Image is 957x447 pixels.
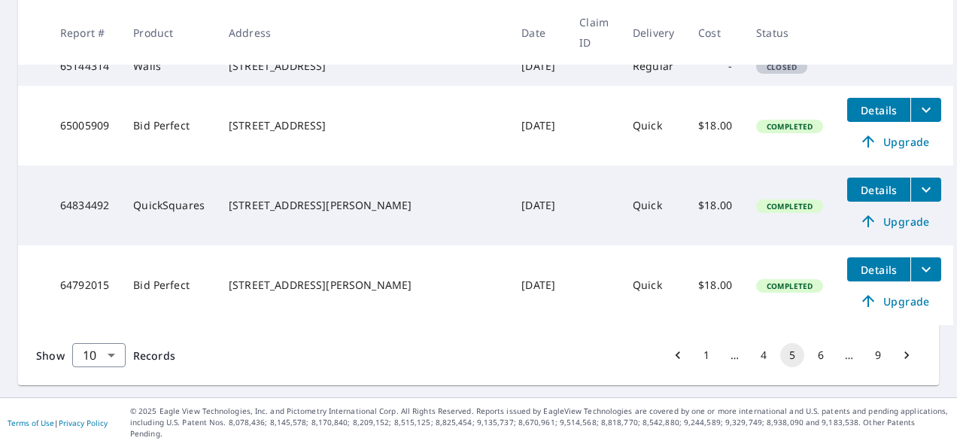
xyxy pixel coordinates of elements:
[621,166,686,245] td: Quick
[694,343,719,367] button: Go to page 1
[509,245,567,325] td: [DATE]
[847,129,941,154] a: Upgrade
[229,198,497,213] div: [STREET_ADDRESS][PERSON_NAME]
[59,418,108,428] a: Privacy Policy
[509,47,567,86] td: [DATE]
[686,86,744,166] td: $18.00
[48,47,121,86] td: 65144314
[621,47,686,86] td: Regular
[8,418,54,428] a: Terms of Use
[229,59,497,74] div: [STREET_ADDRESS]
[758,62,806,72] span: Closed
[723,348,747,363] div: …
[686,47,744,86] td: -
[847,257,910,281] button: detailsBtn-64792015
[856,103,901,117] span: Details
[621,86,686,166] td: Quick
[48,166,121,245] td: 64834492
[121,86,217,166] td: Bid Perfect
[621,245,686,325] td: Quick
[686,166,744,245] td: $18.00
[36,348,65,363] span: Show
[856,132,932,151] span: Upgrade
[856,183,901,197] span: Details
[509,166,567,245] td: [DATE]
[72,334,126,376] div: 10
[910,178,941,202] button: filesDropdownBtn-64834492
[752,343,776,367] button: Go to page 4
[910,98,941,122] button: filesDropdownBtn-65005909
[847,209,941,233] a: Upgrade
[809,343,833,367] button: Go to page 6
[847,178,910,202] button: detailsBtn-64834492
[837,348,861,363] div: …
[133,348,175,363] span: Records
[758,121,822,132] span: Completed
[8,418,108,427] p: |
[48,86,121,166] td: 65005909
[847,98,910,122] button: detailsBtn-65005909
[130,406,949,439] p: © 2025 Eagle View Technologies, Inc. and Pictometry International Corp. All Rights Reserved. Repo...
[856,263,901,277] span: Details
[758,281,822,291] span: Completed
[910,257,941,281] button: filesDropdownBtn-64792015
[121,245,217,325] td: Bid Perfect
[229,118,497,133] div: [STREET_ADDRESS]
[664,343,921,367] nav: pagination navigation
[121,47,217,86] td: Walls
[686,245,744,325] td: $18.00
[866,343,890,367] button: Go to page 9
[666,343,690,367] button: Go to previous page
[895,343,919,367] button: Go to next page
[758,201,822,211] span: Completed
[229,278,497,293] div: [STREET_ADDRESS][PERSON_NAME]
[856,212,932,230] span: Upgrade
[847,289,941,313] a: Upgrade
[780,343,804,367] button: page 5
[856,292,932,310] span: Upgrade
[72,343,126,367] div: Show 10 records
[509,86,567,166] td: [DATE]
[48,245,121,325] td: 64792015
[121,166,217,245] td: QuickSquares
